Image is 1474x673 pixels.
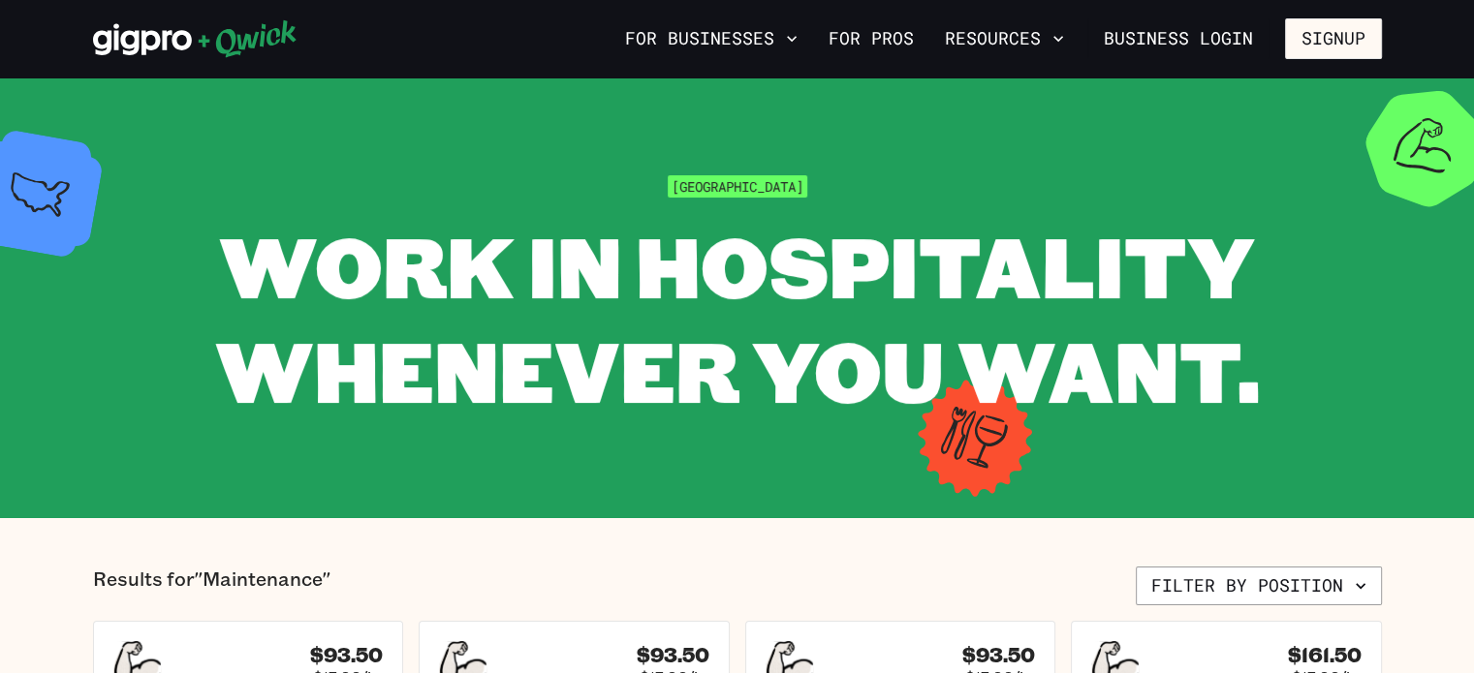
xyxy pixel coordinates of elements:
[821,22,922,55] a: For Pros
[1087,18,1270,59] a: Business Login
[310,643,383,667] h4: $93.50
[93,566,330,605] p: Results for "Maintenance"
[962,643,1035,667] h4: $93.50
[1285,18,1382,59] button: Signup
[1288,643,1362,667] h4: $161.50
[637,643,709,667] h4: $93.50
[215,209,1260,425] span: WORK IN HOSPITALITY WHENEVER YOU WANT.
[937,22,1072,55] button: Resources
[668,175,807,198] span: [GEOGRAPHIC_DATA]
[617,22,805,55] button: For Businesses
[1136,566,1382,605] button: Filter by position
